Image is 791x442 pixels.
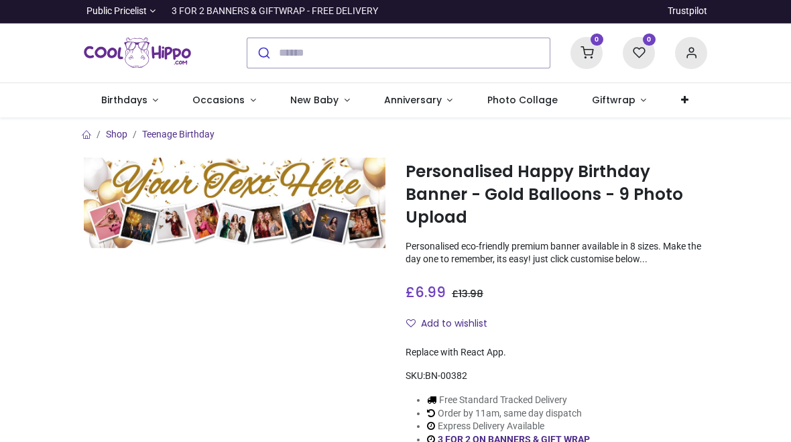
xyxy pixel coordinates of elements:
a: Occasions [176,83,273,118]
span: Anniversary [384,93,442,107]
span: Occasions [192,93,245,107]
span: £ [452,287,483,300]
img: Personalised Happy Birthday Banner - Gold Balloons - 9 Photo Upload [84,158,385,248]
span: Photo Collage [487,93,558,107]
span: Birthdays [101,93,147,107]
button: Submit [247,38,279,68]
p: Personalised eco-friendly premium banner available in 8 sizes. Make the day one to remember, its ... [406,240,707,266]
a: New Baby [273,83,367,118]
li: Express Delivery Available [427,420,615,433]
li: Order by 11am, same day dispatch [427,407,615,421]
a: 0 [570,46,603,57]
span: 13.98 [459,287,483,300]
i: Add to wishlist [406,319,416,328]
div: SKU: [406,370,707,383]
span: New Baby [290,93,339,107]
sup: 0 [643,34,656,46]
a: Giftwrap [574,83,664,118]
li: Free Standard Tracked Delivery [427,394,615,407]
a: Trustpilot [668,5,707,18]
img: Cool Hippo [84,34,191,72]
sup: 0 [591,34,603,46]
span: £ [406,282,446,302]
a: Anniversary [367,83,470,118]
a: Logo of Cool Hippo [84,34,191,72]
span: Giftwrap [592,93,635,107]
button: Add to wishlistAdd to wishlist [406,313,499,335]
a: 0 [623,46,655,57]
a: Public Pricelist [84,5,156,18]
div: 3 FOR 2 BANNERS & GIFTWRAP - FREE DELIVERY [172,5,378,18]
a: Birthdays [84,83,176,118]
span: Public Pricelist [86,5,147,18]
a: Teenage Birthday [142,129,215,140]
a: Shop [106,129,127,140]
span: 6.99 [415,282,446,302]
div: Replace with React App. [406,346,707,360]
span: BN-00382 [425,370,467,381]
h1: Personalised Happy Birthday Banner - Gold Balloons - 9 Photo Upload [406,160,707,229]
